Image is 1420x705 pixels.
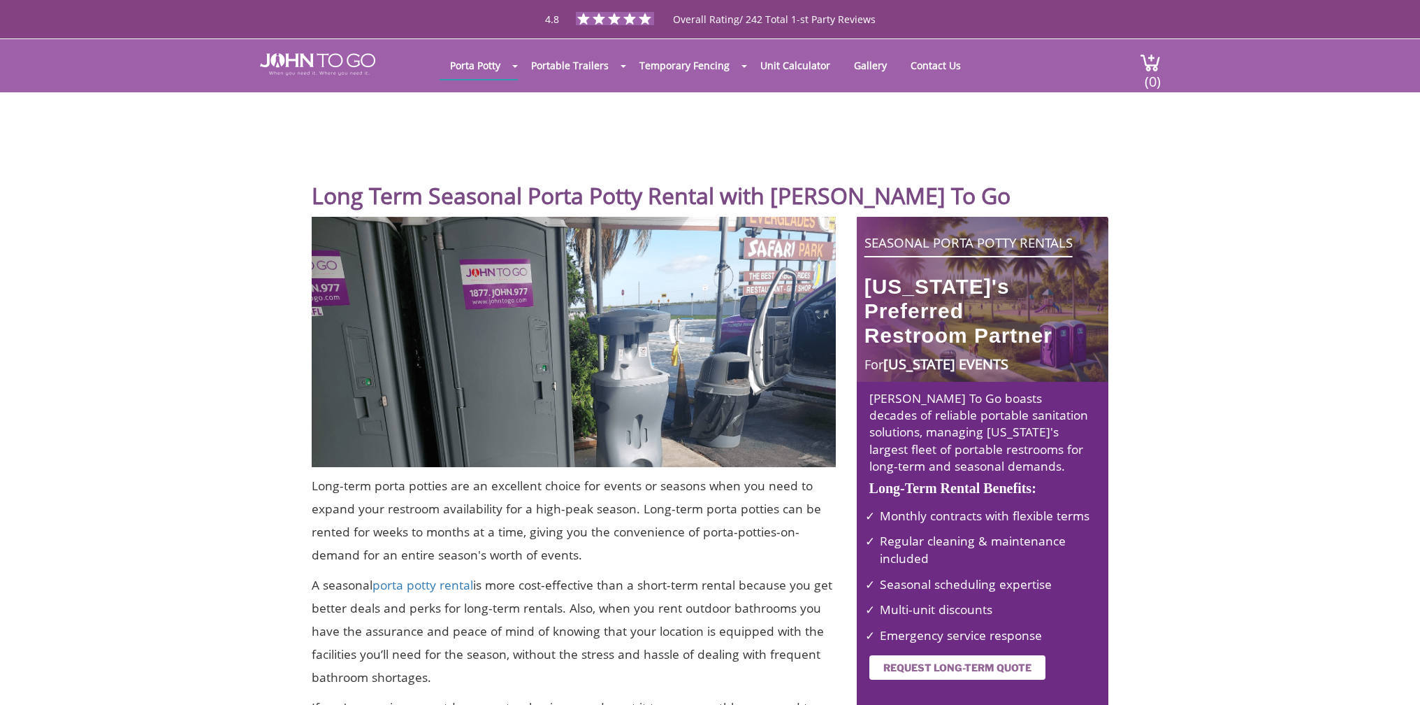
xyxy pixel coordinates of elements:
[1144,61,1161,91] span: (0)
[883,355,1008,373] span: [US_STATE] EVENTS
[869,655,1045,680] button: REQUEST LONG-TERM QUOTE
[629,52,740,79] a: Temporary Fencing
[864,390,1089,474] p: [PERSON_NAME] To Go boasts decades of reliable portable sanitation solutions, managing [US_STATE]...
[869,596,1101,618] li: Multi-unit discounts
[312,474,836,567] p: Long-term porta potties are an excellent choice for events or seasons when you need to expand you...
[869,622,1101,644] li: Emergency service response
[260,53,375,76] img: JOHN to go
[864,323,1106,348] span: Restroom Partner
[864,274,1106,299] span: [US_STATE]'s
[673,13,876,54] span: Overall Rating/ 242 Total 1-st Party Reviews
[900,52,971,79] a: Contact Us
[869,571,1101,593] li: Seasonal scheduling expertise
[312,217,836,468] img: Seasonal Long Term Porta Potty Rental Unit
[864,657,1045,671] a: REQUEST LONG-TERM QUOTE
[312,148,1108,210] h1: Long Term Seasonal Porta Potty Rental with [PERSON_NAME] To Go
[440,52,511,79] a: Porta Potty
[1364,649,1420,705] button: Live Chat
[860,355,1106,373] h4: For
[372,576,473,593] a: porta potty rental
[750,52,841,79] a: Unit Calculator
[869,502,1101,525] li: Monthly contracts with flexible terms
[869,480,1036,496] b: Long-Term Rental Benefits:
[864,299,1106,323] span: Preferred
[312,574,836,689] p: A seasonal is more cost-effective than a short-term rental because you get better deals and perks...
[843,52,897,79] a: Gallery
[860,233,1106,250] h2: SEASONAL PORTA POTTY RENTALS
[1140,53,1161,72] img: cart a
[521,52,619,79] a: Portable Trailers
[869,528,1101,567] li: Regular cleaning & maintenance included
[545,13,559,26] span: 4.8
